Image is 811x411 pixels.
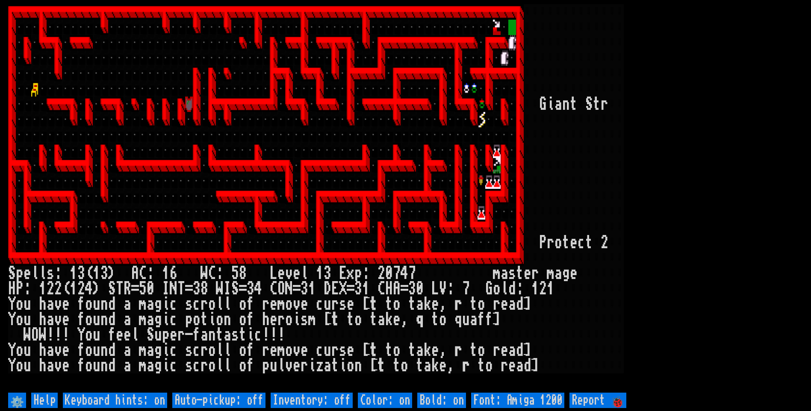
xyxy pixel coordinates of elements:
[147,281,154,297] div: 0
[247,327,254,343] div: i
[208,343,216,358] div: o
[554,235,562,250] div: o
[262,312,270,327] div: h
[408,266,416,281] div: 7
[247,281,254,297] div: 3
[393,312,401,327] div: e
[170,343,177,358] div: c
[239,327,247,343] div: t
[201,312,208,327] div: t
[93,312,100,327] div: u
[301,312,308,327] div: s
[501,281,508,297] div: l
[401,281,408,297] div: =
[485,312,493,327] div: f
[570,266,578,281] div: e
[216,327,224,343] div: t
[462,312,470,327] div: u
[362,266,370,281] div: :
[362,297,370,312] div: [
[493,297,501,312] div: r
[162,327,170,343] div: p
[408,297,416,312] div: t
[385,297,393,312] div: t
[547,281,554,297] div: 1
[177,281,185,297] div: T
[262,297,270,312] div: r
[270,297,277,312] div: e
[285,266,293,281] div: v
[124,281,131,297] div: R
[377,312,385,327] div: a
[47,312,54,327] div: a
[578,235,585,250] div: c
[293,343,301,358] div: v
[339,266,347,281] div: E
[224,343,231,358] div: l
[39,281,47,297] div: 1
[62,312,70,327] div: e
[8,343,16,358] div: Y
[54,266,62,281] div: :
[531,281,539,297] div: 1
[224,297,231,312] div: l
[262,343,270,358] div: r
[24,312,31,327] div: u
[193,343,201,358] div: c
[301,297,308,312] div: e
[24,266,31,281] div: e
[224,327,231,343] div: a
[501,297,508,312] div: e
[224,312,231,327] div: n
[377,281,385,297] div: C
[8,266,16,281] div: S
[601,97,608,112] div: r
[216,297,224,312] div: l
[393,281,401,297] div: A
[270,312,277,327] div: e
[501,266,508,281] div: a
[47,266,54,281] div: s
[277,312,285,327] div: r
[539,97,547,112] div: G
[124,297,131,312] div: a
[54,343,62,358] div: v
[301,281,308,297] div: 3
[516,266,524,281] div: t
[316,266,324,281] div: 1
[108,281,116,297] div: S
[531,266,539,281] div: r
[177,327,185,343] div: r
[108,327,116,343] div: f
[24,297,31,312] div: u
[185,297,193,312] div: s
[208,297,216,312] div: o
[93,281,100,297] div: )
[201,281,208,297] div: 8
[562,97,570,112] div: n
[385,312,393,327] div: k
[24,327,31,343] div: W
[354,281,362,297] div: 3
[170,297,177,312] div: c
[478,297,485,312] div: o
[231,327,239,343] div: s
[585,235,593,250] div: t
[108,266,116,281] div: )
[100,266,108,281] div: 3
[277,297,285,312] div: m
[54,327,62,343] div: !
[8,393,26,408] input: ⚙️
[539,235,547,250] div: P
[193,281,201,297] div: 3
[393,297,401,312] div: o
[570,97,578,112] div: t
[108,297,116,312] div: d
[70,266,77,281] div: 1
[493,312,501,327] div: ]
[524,266,531,281] div: e
[16,312,24,327] div: o
[439,312,447,327] div: o
[47,281,54,297] div: 2
[185,343,193,358] div: s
